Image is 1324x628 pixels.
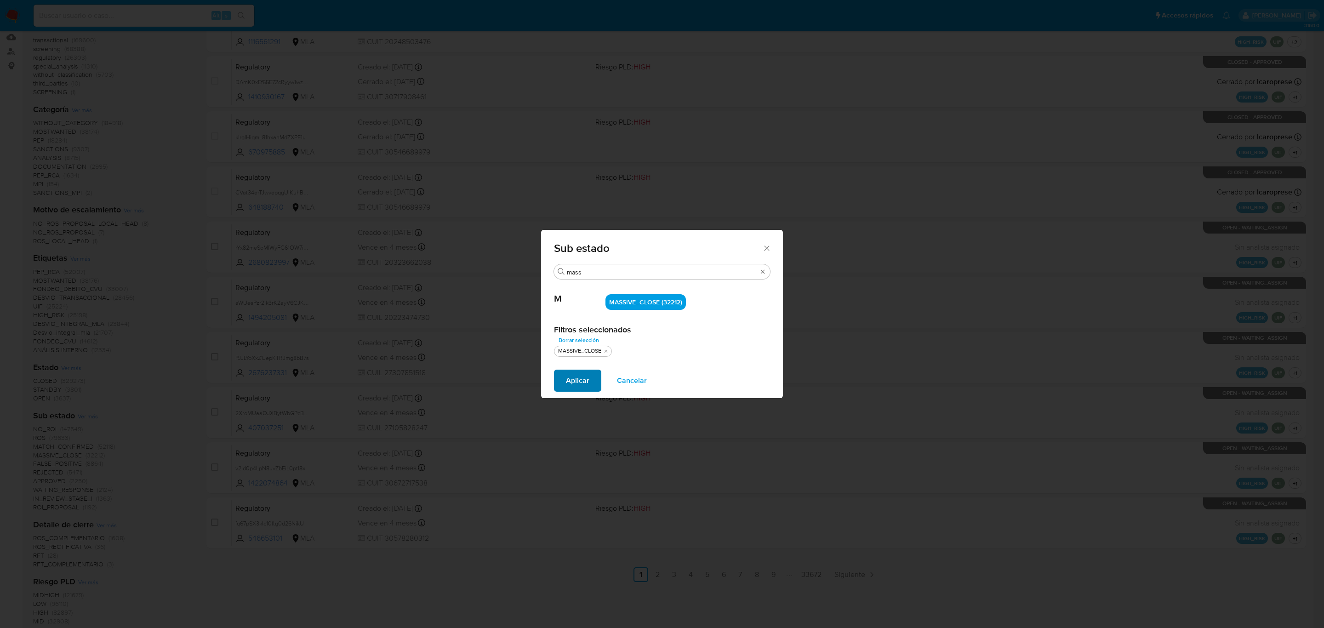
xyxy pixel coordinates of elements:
[558,268,565,275] button: Buscar
[605,294,686,310] div: MASSIVE_CLOSE (32212)
[605,370,659,392] button: Cancelar
[762,244,770,252] button: Cerrar
[554,335,604,346] button: Borrar selección
[554,370,601,392] button: Aplicar
[602,348,610,355] button: quitar MASSIVE_CLOSE
[609,297,682,307] span: MASSIVE_CLOSE (32212)
[554,280,605,304] span: M
[554,243,762,254] span: Sub estado
[567,268,757,276] input: Buscar filtro
[566,371,589,391] span: Aplicar
[554,325,770,335] h2: Filtros seleccionados
[559,336,599,345] span: Borrar selección
[759,268,766,275] button: Borrar
[617,371,647,391] span: Cancelar
[556,347,603,355] div: MASSIVE_CLOSE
